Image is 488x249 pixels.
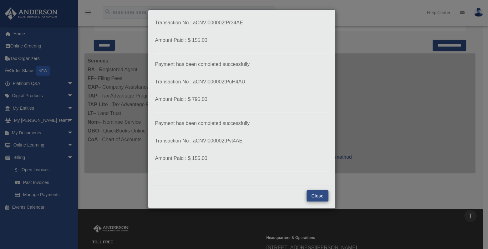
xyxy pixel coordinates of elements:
[155,18,328,27] p: Transaction No : aCNVI000002tPr34AE
[155,77,328,86] p: Transaction No : aCNVI000002tPuH4AU
[155,154,328,163] p: Amount Paid : $ 155.00
[155,36,328,45] p: Amount Paid : $ 155.00
[307,190,328,202] button: Close
[155,60,328,69] p: Payment has been completed successfully.
[155,119,328,128] p: Payment has been completed successfully.
[155,95,328,104] p: Amount Paid : $ 795.00
[155,137,328,145] p: Transaction No : aCNVI000002tPvt4AE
